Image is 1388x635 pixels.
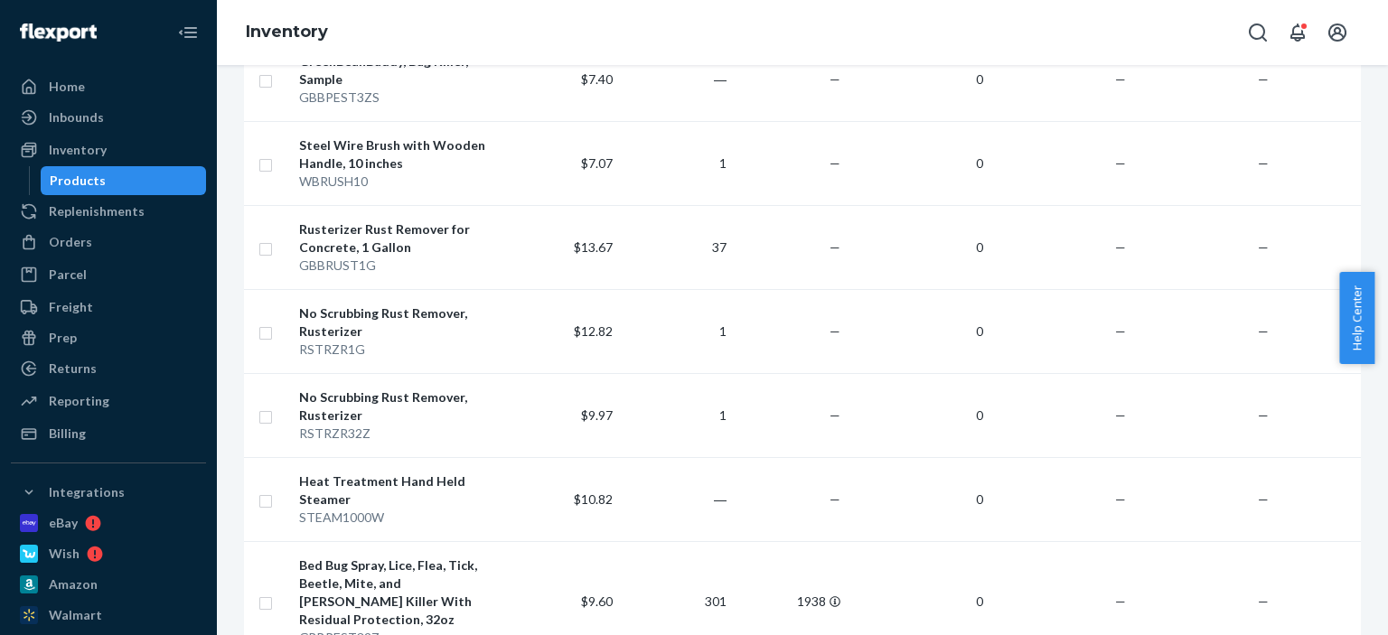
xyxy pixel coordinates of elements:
div: Billing [49,425,86,443]
a: Billing [11,419,206,448]
button: Help Center [1339,272,1374,364]
td: ― [620,457,734,541]
td: 0 [848,289,990,373]
img: Flexport logo [20,23,97,42]
div: WBRUSH10 [299,173,499,191]
div: Wish [49,545,80,563]
span: — [1115,71,1126,87]
a: Prep [11,323,206,352]
div: RSTRZR1G [299,341,499,359]
div: No Scrubbing Rust Remover, Rusterizer [299,304,499,341]
button: Open Search Box [1240,14,1276,51]
a: Home [11,72,206,101]
span: — [830,71,840,87]
a: Inventory [246,22,328,42]
a: Replenishments [11,197,206,226]
td: 0 [848,37,990,121]
a: Amazon [11,570,206,599]
div: Products [50,172,106,190]
button: Open account menu [1319,14,1355,51]
a: Inbounds [11,103,206,132]
span: — [1115,491,1126,507]
span: $7.07 [581,155,613,171]
span: — [830,407,840,423]
span: — [830,239,840,255]
div: Inbounds [49,108,104,126]
span: — [1258,323,1269,339]
span: $10.82 [574,491,613,507]
span: — [1258,593,1269,609]
a: Orders [11,228,206,257]
div: GBBPEST3ZS [299,89,499,107]
span: — [830,491,840,507]
div: Bed Bug Spray, Lice, Flea, Tick, Beetle, Mite, and [PERSON_NAME] Killer With Residual Protection,... [299,556,499,629]
div: Orders [49,233,92,251]
button: Open notifications [1280,14,1316,51]
td: 0 [848,457,990,541]
div: Reporting [49,392,109,410]
span: $9.60 [581,593,613,609]
td: 1 [620,289,734,373]
div: Replenishments [49,202,145,220]
a: Freight [11,293,206,322]
span: $13.67 [574,239,613,255]
td: 37 [620,205,734,289]
td: 1 [620,121,734,205]
a: Walmart [11,601,206,630]
a: Returns [11,354,206,383]
div: GreenBeanBuddy, Bug Killer, Sample [299,52,499,89]
span: — [1115,239,1126,255]
td: 0 [848,205,990,289]
div: Prep [49,329,77,347]
span: — [1258,407,1269,423]
div: Amazon [49,575,98,593]
div: Walmart [49,606,102,624]
td: 0 [848,373,990,457]
ol: breadcrumbs [231,6,342,59]
span: — [1258,155,1269,171]
a: Reporting [11,387,206,416]
td: 0 [848,121,990,205]
div: Freight [49,298,93,316]
div: Heat Treatment Hand Held Steamer [299,472,499,509]
div: eBay [49,514,78,532]
div: Home [49,78,85,96]
div: Inventory [49,141,107,159]
a: Products [41,166,207,195]
div: STEAM1000W [299,509,499,527]
div: GBBRUST1G [299,257,499,275]
span: — [830,323,840,339]
div: Rusterizer Rust Remover for Concrete, 1 Gallon [299,220,499,257]
span: $7.40 [581,71,613,87]
span: — [1258,71,1269,87]
a: Wish [11,539,206,568]
span: — [1115,155,1126,171]
span: — [1115,407,1126,423]
div: Steel Wire Brush with Wooden Handle, 10 inches [299,136,499,173]
a: eBay [11,509,206,537]
a: Parcel [11,260,206,289]
button: Close Navigation [170,14,206,51]
span: — [1258,239,1269,255]
div: No Scrubbing Rust Remover, Rusterizer [299,388,499,425]
span: — [1258,491,1269,507]
td: ― [620,37,734,121]
span: — [830,155,840,171]
span: $12.82 [574,323,613,339]
div: Parcel [49,266,87,284]
div: RSTRZR32Z [299,425,499,443]
div: Returns [49,360,97,378]
div: Integrations [49,483,125,501]
span: — [1115,323,1126,339]
td: 1 [620,373,734,457]
button: Integrations [11,478,206,507]
span: $9.97 [581,407,613,423]
a: Inventory [11,135,206,164]
span: — [1115,593,1126,609]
